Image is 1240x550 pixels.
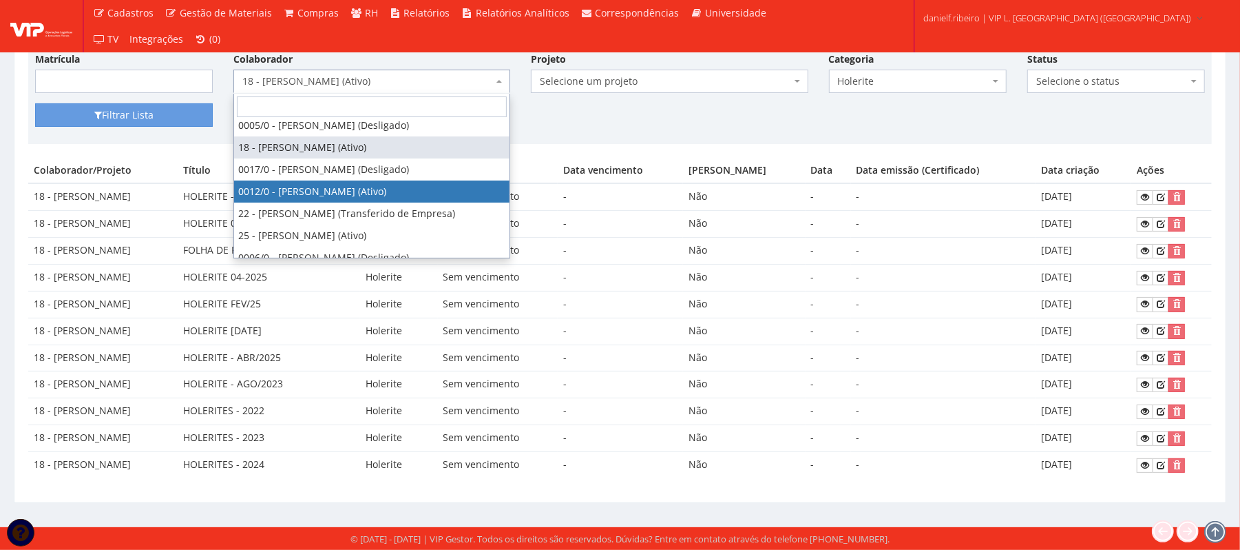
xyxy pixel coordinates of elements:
td: Não [683,398,806,425]
li: 0017/0 - [PERSON_NAME] (Desligado) [234,159,509,181]
td: Sem vencimento [438,371,558,398]
td: 18 - [PERSON_NAME] [28,345,178,371]
td: - [851,345,1036,371]
td: HOLERITES - 2022 [178,398,359,425]
td: FOLHA DE PONTO 06-2025 [178,238,359,265]
th: Título [178,158,359,183]
td: - [806,211,851,238]
td: Sem vencimento [438,291,558,318]
td: HOLERITE - ABR/2025 [178,345,359,371]
div: © [DATE] - [DATE] | VIP Gestor. Todos os direitos são reservados. Dúvidas? Entre em contato atrav... [350,533,890,546]
td: - [806,425,851,452]
td: - [558,425,683,452]
td: Sem vencimento [438,264,558,291]
td: - [558,452,683,478]
td: - [851,238,1036,265]
label: Matrícula [35,52,80,66]
span: Correspondências [596,6,680,19]
td: - [806,238,851,265]
td: Sem vencimento [438,425,558,452]
td: - [558,345,683,371]
td: - [806,452,851,478]
td: Sem vencimento [438,398,558,425]
td: HOLERITES - 2024 [178,452,359,478]
td: Holerite [360,452,438,478]
td: - [851,452,1036,478]
span: Selecione o status [1027,70,1205,93]
td: Não [683,371,806,398]
td: - [558,211,683,238]
td: Holerite [360,291,438,318]
td: [DATE] [1036,291,1131,318]
td: 18 - [PERSON_NAME] [28,211,178,238]
td: Holerite [360,345,438,371]
td: [DATE] [1036,183,1131,210]
td: 18 - [PERSON_NAME] [28,398,178,425]
td: HOLERITES - 2023 [178,425,359,452]
span: Gestão de Materiais [180,6,272,19]
td: Sem vencimento [438,345,558,371]
a: TV [87,26,125,52]
span: Compras [298,6,339,19]
td: [DATE] [1036,238,1131,265]
td: 18 - [PERSON_NAME] [28,264,178,291]
td: - [806,264,851,291]
td: Holerite [360,318,438,345]
td: - [806,345,851,371]
td: - [851,371,1036,398]
td: HOLERITE [DATE] [178,318,359,345]
td: Não [683,291,806,318]
span: Holerite [838,74,989,88]
td: - [558,371,683,398]
td: - [806,371,851,398]
td: [DATE] [1036,345,1131,371]
span: Holerite [829,70,1007,93]
td: - [851,425,1036,452]
td: [DATE] [1036,264,1131,291]
td: - [806,318,851,345]
td: Não [683,211,806,238]
td: Não [683,452,806,478]
span: danielf.ribeiro | VIP L. [GEOGRAPHIC_DATA] ([GEOGRAPHIC_DATA]) [923,11,1191,25]
td: [DATE] [1036,452,1131,478]
td: HOLERITE FEV/25 [178,291,359,318]
th: Data [806,158,851,183]
td: - [806,183,851,210]
td: Não [683,183,806,210]
span: Selecione o status [1036,74,1188,88]
td: - [558,264,683,291]
td: HOLERITE - AGO/2025 [178,183,359,210]
td: [DATE] [1036,318,1131,345]
td: - [851,183,1036,210]
label: Colaborador [233,52,293,66]
li: 22 - [PERSON_NAME] (Transferido de Empresa) [234,203,509,225]
li: 25 - [PERSON_NAME] (Ativo) [234,225,509,247]
span: Universidade [705,6,766,19]
td: - [851,291,1036,318]
td: 18 - [PERSON_NAME] [28,183,178,210]
span: Cadastros [108,6,154,19]
li: 0006/0 - [PERSON_NAME] (Desligado) [234,247,509,269]
td: - [851,264,1036,291]
td: - [806,398,851,425]
td: - [558,238,683,265]
td: - [558,318,683,345]
a: Integrações [125,26,189,52]
td: Não [683,264,806,291]
td: - [558,183,683,210]
td: - [558,398,683,425]
td: 18 - [PERSON_NAME] [28,238,178,265]
span: Selecione um projeto [540,74,790,88]
a: (0) [189,26,227,52]
td: Holerite [360,398,438,425]
button: Filtrar Lista [35,103,213,127]
td: 18 - [PERSON_NAME] [28,425,178,452]
td: - [851,318,1036,345]
span: Relatórios Analíticos [476,6,569,19]
td: Não [683,238,806,265]
td: [DATE] [1036,371,1131,398]
td: HOLERITE 06/25 [178,211,359,238]
span: TV [108,32,119,45]
li: 18 - [PERSON_NAME] (Ativo) [234,136,509,159]
span: RH [365,6,378,19]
